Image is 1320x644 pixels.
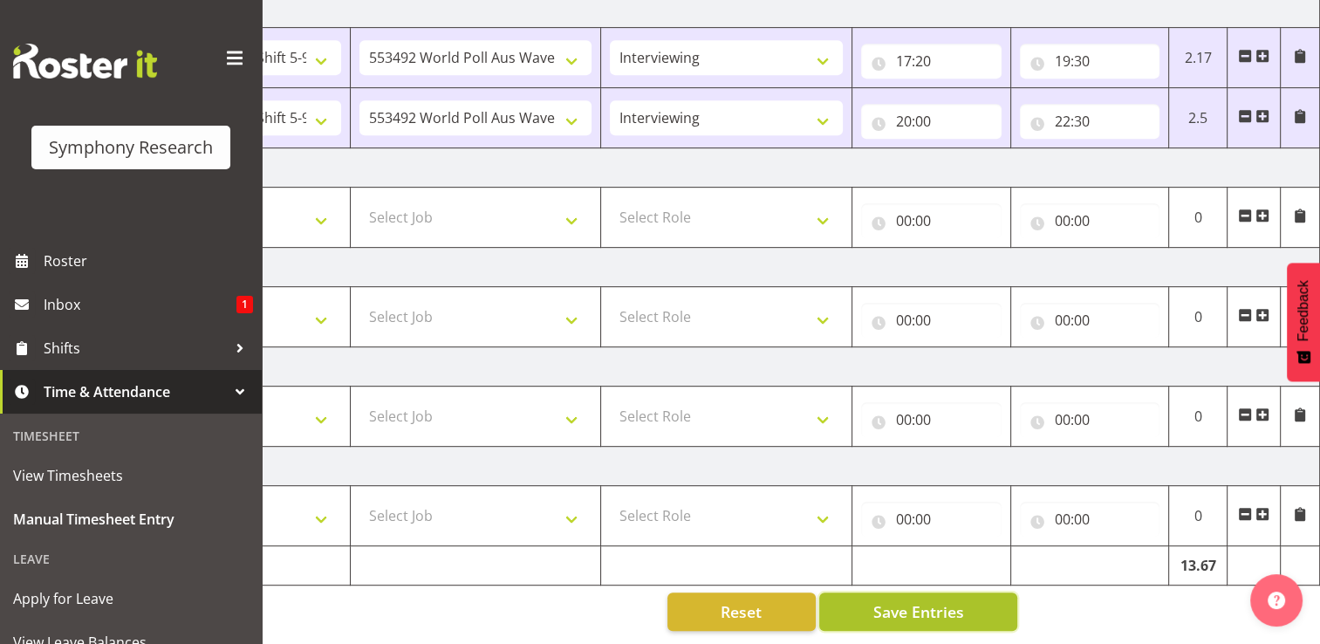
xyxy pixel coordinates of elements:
[44,335,227,361] span: Shifts
[13,44,157,79] img: Rosterit website logo
[1169,28,1228,88] td: 2.17
[1169,486,1228,546] td: 0
[4,577,257,620] a: Apply for Leave
[99,347,1320,387] td: [DATE]
[861,303,1002,338] input: Click to select...
[1020,303,1160,338] input: Click to select...
[13,462,249,489] span: View Timesheets
[4,454,257,497] a: View Timesheets
[99,148,1320,188] td: [DATE]
[667,593,816,631] button: Reset
[1169,188,1228,248] td: 0
[1020,104,1160,139] input: Click to select...
[4,497,257,541] a: Manual Timesheet Entry
[1287,263,1320,381] button: Feedback - Show survey
[1268,592,1285,609] img: help-xxl-2.png
[1020,203,1160,238] input: Click to select...
[861,402,1002,437] input: Click to select...
[861,203,1002,238] input: Click to select...
[4,418,257,454] div: Timesheet
[861,502,1002,537] input: Click to select...
[819,593,1017,631] button: Save Entries
[1169,287,1228,347] td: 0
[1169,546,1228,586] td: 13.67
[1169,387,1228,447] td: 0
[44,248,253,274] span: Roster
[872,600,963,623] span: Save Entries
[13,506,249,532] span: Manual Timesheet Entry
[1020,402,1160,437] input: Click to select...
[1020,44,1160,79] input: Click to select...
[861,104,1002,139] input: Click to select...
[721,600,762,623] span: Reset
[44,379,227,405] span: Time & Attendance
[4,541,257,577] div: Leave
[99,447,1320,486] td: [DATE]
[1169,88,1228,148] td: 2.5
[1296,280,1311,341] span: Feedback
[1020,502,1160,537] input: Click to select...
[99,248,1320,287] td: [DATE]
[236,296,253,313] span: 1
[861,44,1002,79] input: Click to select...
[49,134,213,161] div: Symphony Research
[44,291,236,318] span: Inbox
[13,586,249,612] span: Apply for Leave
